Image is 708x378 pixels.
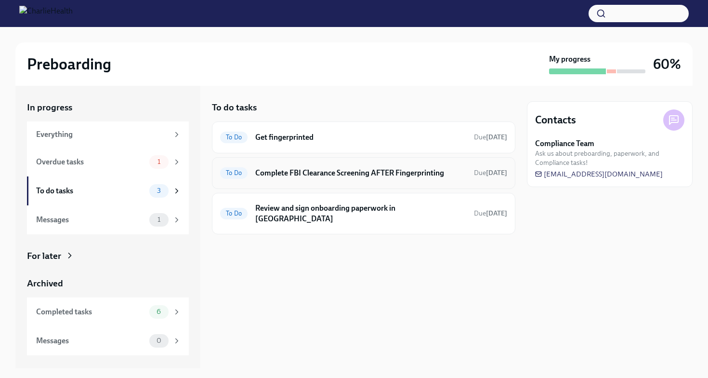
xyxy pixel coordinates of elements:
span: 6 [151,308,167,315]
div: Messages [36,336,145,346]
h6: Get fingerprinted [255,132,466,143]
a: [EMAIL_ADDRESS][DOMAIN_NAME] [535,169,663,179]
a: To DoComplete FBI Clearance Screening AFTER FingerprintingDue[DATE] [220,165,507,181]
a: To do tasks3 [27,176,189,205]
span: Due [474,169,507,177]
a: Everything [27,121,189,148]
img: CharlieHealth [19,6,73,21]
h5: To do tasks [212,101,257,114]
strong: Compliance Team [535,138,594,149]
div: Everything [36,129,169,140]
span: Due [474,133,507,141]
a: For later [27,250,189,262]
span: August 11th, 2025 09:00 [474,133,507,142]
span: Due [474,209,507,217]
h6: Complete FBI Clearance Screening AFTER Fingerprinting [255,168,466,178]
strong: [DATE] [486,169,507,177]
div: For later [27,250,61,262]
a: Archived [27,277,189,290]
div: Overdue tasks [36,157,145,167]
div: Completed tasks [36,307,145,317]
div: To do tasks [36,186,145,196]
strong: My progress [549,54,590,65]
h3: 60% [653,55,681,73]
h6: Review and sign onboarding paperwork in [GEOGRAPHIC_DATA] [255,203,466,224]
a: Completed tasks6 [27,297,189,326]
h4: Contacts [535,113,576,127]
span: August 14th, 2025 09:00 [474,209,507,218]
strong: [DATE] [486,133,507,141]
h2: Preboarding [27,54,111,74]
span: To Do [220,169,248,176]
a: In progress [27,101,189,114]
span: August 14th, 2025 09:00 [474,168,507,177]
a: Overdue tasks1 [27,148,189,176]
a: To DoReview and sign onboarding paperwork in [GEOGRAPHIC_DATA]Due[DATE] [220,201,507,226]
a: Messages1 [27,205,189,234]
span: 1 [152,158,166,165]
a: To DoGet fingerprintedDue[DATE] [220,130,507,145]
a: Messages0 [27,326,189,355]
span: 0 [151,337,167,344]
span: 3 [151,187,167,194]
span: To Do [220,210,248,217]
span: 1 [152,216,166,223]
span: To Do [220,134,248,141]
strong: [DATE] [486,209,507,217]
div: Messages [36,215,145,225]
span: Ask us about preboarding, paperwork, and Compliance tasks! [535,149,684,167]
